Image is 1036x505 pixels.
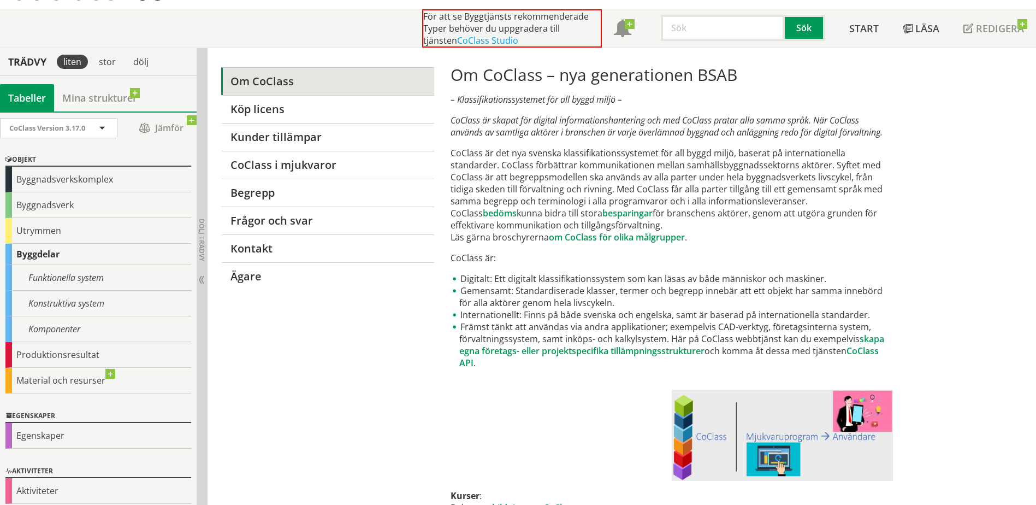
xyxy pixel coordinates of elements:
div: Konstruktiva system [5,291,191,316]
div: Egenskaper [5,410,191,423]
div: Trädvy [2,56,52,68]
a: Ägare [221,262,434,290]
div: Funktionella system [5,265,191,291]
div: Aktiviteter [5,478,191,504]
span: Notifikationer [614,21,631,38]
div: Produktionsresultat [5,342,191,368]
span: Jämför [128,119,194,138]
li: Främst tänkt att användas via andra applikationer; exempelvis CAD-verktyg, företagsinterna system... [451,321,892,369]
a: Redigera [951,9,1036,48]
a: besparingar [602,207,653,219]
a: Begrepp [221,179,434,207]
div: Aktiviteter [5,465,191,478]
input: Sök [661,15,785,41]
a: Om CoClass [221,67,434,95]
em: – Klassifikationssystemet för all byggd miljö – [451,93,622,105]
p: CoClass är det nya svenska klassifikationssystemet för all byggd miljö, baserat på internationell... [451,147,892,243]
button: Sök [785,15,825,41]
a: Mina strukturer [54,84,145,111]
strong: Kurser [451,490,479,502]
div: Objekt [5,154,191,167]
div: Material och resurser [5,368,191,394]
li: Gemensamt: Standardiserade klasser, termer och begrepp innebär att ett objekt har samma innebörd ... [451,285,892,309]
div: Byggnadsverk [5,192,191,218]
div: dölj [127,55,155,69]
div: Egenskaper [5,423,191,449]
a: Läsa [891,9,951,48]
span: Start [849,22,879,35]
span: CoClass Version 3.17.0 [9,123,85,133]
span: Läsa [915,22,939,35]
li: Digitalt: Ett digitalt klassifikationssystem som kan läsas av både människor och maskiner. [451,273,892,285]
div: Byggnadsverkskomplex [5,167,191,192]
div: liten [57,55,88,69]
div: Byggdelar [5,244,191,265]
em: CoClass är skapat för digital informationshantering och med CoClass pratar alla samma språk. När ... [451,114,883,138]
a: CoClass API [459,345,879,369]
li: Internationellt: Finns på både svenska och engelska, samt är baserad på internationella standarder. [451,309,892,321]
div: Utrymmen [5,218,191,244]
span: Dölj trädvy [197,219,206,261]
a: om CoClass för olika målgrupper [549,231,685,243]
div: För att se Byggtjänsts rekommenderade Typer behöver du uppgradera till tjänsten [422,9,602,48]
a: Läs mer om CoClass i mjukvaror [672,390,893,481]
a: Köp licens [221,95,434,123]
a: skapa egna företags- eller projektspecifika tillämpningsstrukturer [459,333,884,357]
div: Komponenter [5,316,191,342]
a: bedöms [483,207,517,219]
a: CoClass i mjukvaror [221,151,434,179]
a: Kontakt [221,234,434,262]
span: Redigera [976,22,1024,35]
h1: Om CoClass – nya generationen BSAB [451,65,892,85]
div: stor [92,55,122,69]
img: CoClasslegohink-mjukvara-anvndare.JPG [672,390,893,481]
a: Frågor och svar [221,207,434,234]
p: CoClass är: [451,252,892,264]
a: Start [837,9,891,48]
a: CoClass Studio [457,34,518,46]
a: Kunder tillämpar [221,123,434,151]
